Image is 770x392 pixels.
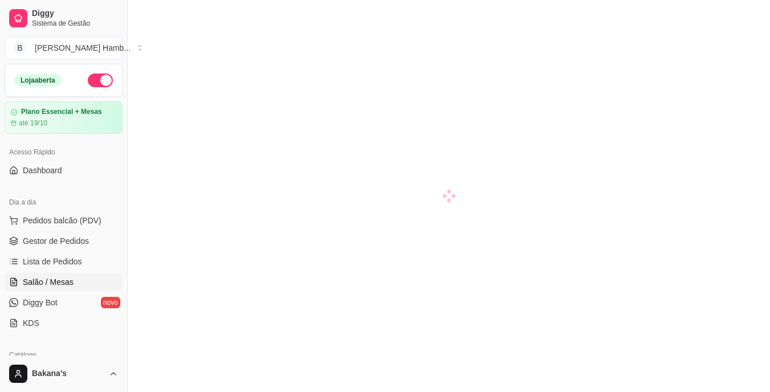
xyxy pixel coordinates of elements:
[5,273,123,291] a: Salão / Mesas
[14,74,62,87] div: Loja aberta
[5,360,123,387] button: Bakana’s
[23,165,62,176] span: Dashboard
[23,276,74,288] span: Salão / Mesas
[5,293,123,312] a: Diggy Botnovo
[5,346,123,364] div: Catálogo
[5,143,123,161] div: Acesso Rápido
[23,235,89,247] span: Gestor de Pedidos
[88,73,113,87] button: Alterar Status
[32,19,118,28] span: Sistema de Gestão
[5,211,123,230] button: Pedidos balcão (PDV)
[19,119,47,128] article: até 19/10
[5,314,123,332] a: KDS
[21,108,102,116] article: Plano Essencial + Mesas
[5,161,123,179] a: Dashboard
[23,297,58,308] span: Diggy Bot
[23,215,101,226] span: Pedidos balcão (PDV)
[5,232,123,250] a: Gestor de Pedidos
[32,369,104,379] span: Bakana’s
[5,36,123,59] button: Select a team
[5,101,123,134] a: Plano Essencial + Mesasaté 19/10
[5,193,123,211] div: Dia a dia
[23,256,82,267] span: Lista de Pedidos
[14,42,26,54] span: B
[32,9,118,19] span: Diggy
[5,252,123,271] a: Lista de Pedidos
[5,5,123,32] a: DiggySistema de Gestão
[35,42,131,54] div: [PERSON_NAME] Hamb ...
[23,317,39,329] span: KDS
